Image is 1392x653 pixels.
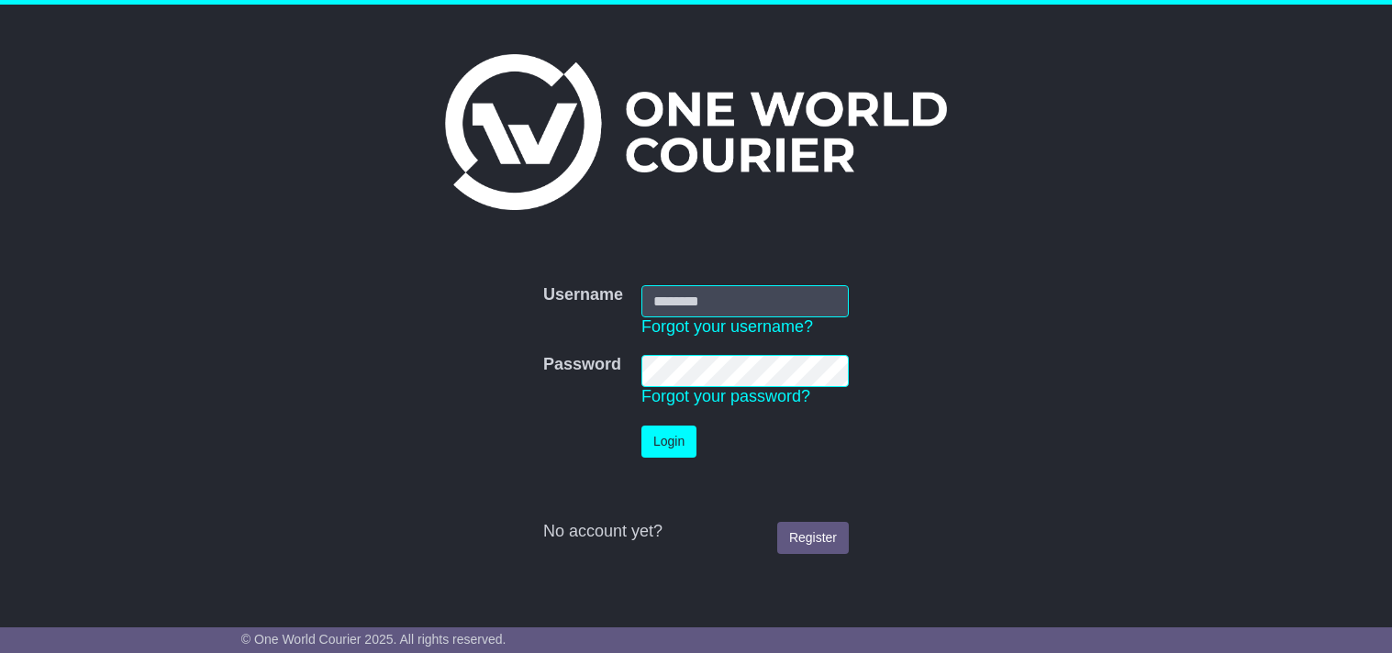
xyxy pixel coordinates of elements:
[641,317,813,336] a: Forgot your username?
[543,355,621,375] label: Password
[241,632,507,647] span: © One World Courier 2025. All rights reserved.
[641,387,810,405] a: Forgot your password?
[641,426,696,458] button: Login
[543,522,849,542] div: No account yet?
[445,54,946,210] img: One World
[543,285,623,305] label: Username
[777,522,849,554] a: Register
